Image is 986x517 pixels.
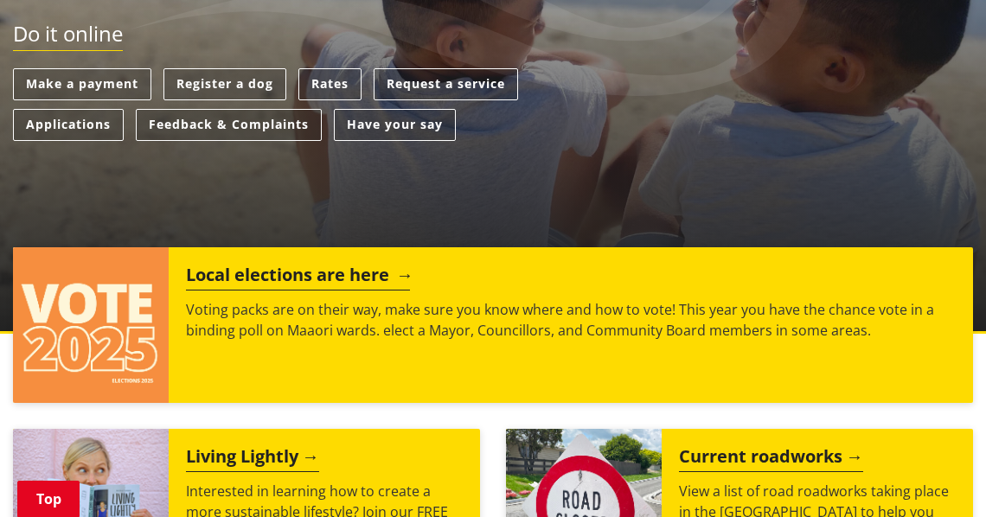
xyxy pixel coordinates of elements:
img: Vote 2025 [13,247,169,403]
h2: Current roadworks [679,446,863,472]
a: Feedback & Complaints [136,109,322,141]
a: Request a service [374,68,518,100]
a: Local elections are here Voting packs are on their way, make sure you know where and how to vote!... [13,247,973,403]
a: Register a dog [163,68,286,100]
h2: Living Lightly [186,446,319,472]
a: Make a payment [13,68,151,100]
a: Have your say [334,109,456,141]
a: Rates [298,68,362,100]
p: Voting packs are on their way, make sure you know where and how to vote! This year you have the c... [186,299,956,341]
iframe: Messenger Launcher [906,444,969,507]
a: Applications [13,109,124,141]
h2: Local elections are here [186,265,410,290]
h2: Do it online [13,22,123,52]
a: Top [17,481,80,517]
